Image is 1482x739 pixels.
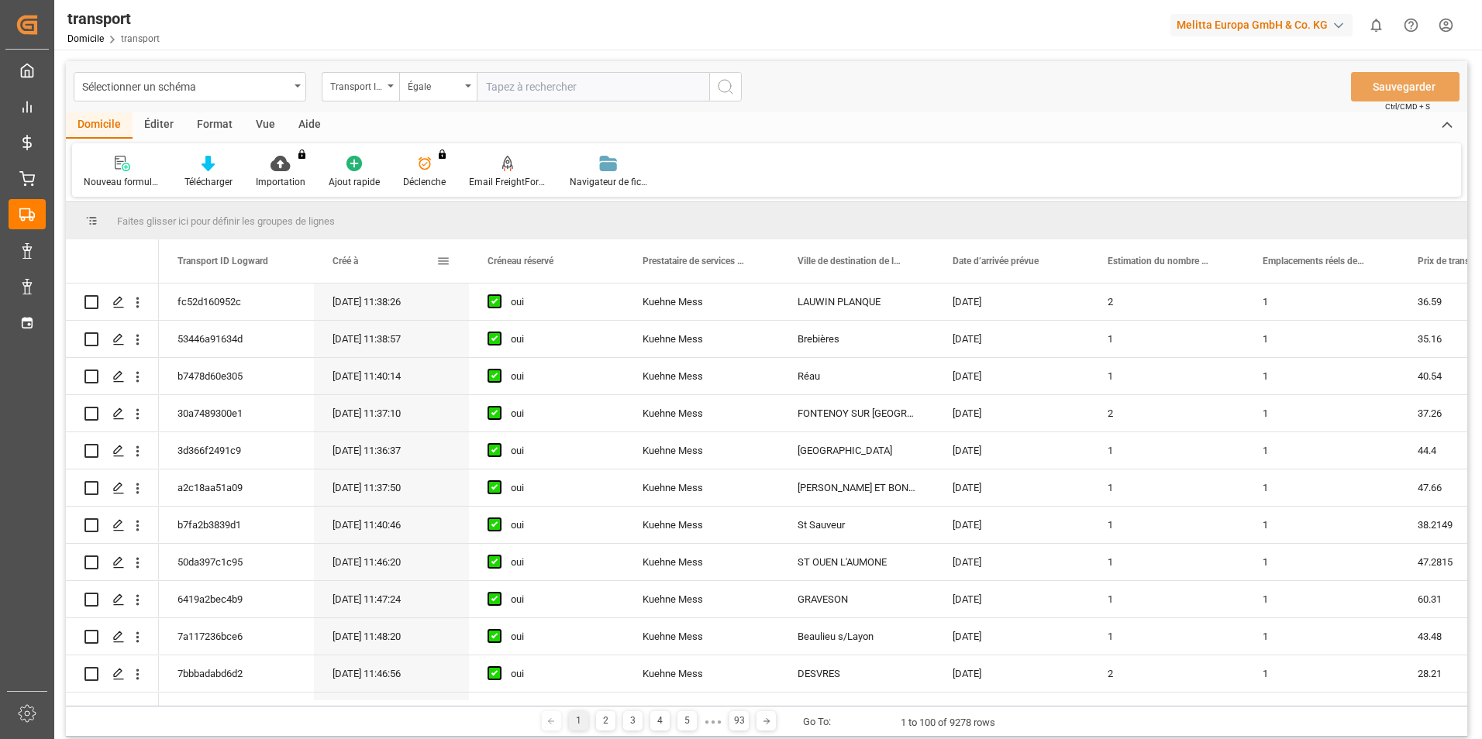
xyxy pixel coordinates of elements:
[1170,10,1359,40] button: Melitta Europa GmbH & Co. KG
[624,655,779,692] div: Kuehne Mess
[934,655,1089,692] div: [DATE]
[314,284,469,320] div: [DATE] 11:38:26
[779,544,934,580] div: ST OUEN L'AUMONE
[159,321,314,357] div: 53446a91634d
[159,432,314,469] div: 3d366f2491c9
[1244,618,1399,655] div: 1
[74,72,306,101] button: Ouvrir le menu
[314,321,469,357] div: [DATE] 11:38:57
[314,655,469,692] div: [DATE] 11:46:56
[1385,101,1430,112] span: Ctrl/CMD + S
[66,432,159,469] div: Appuyez sur ESPACE pour sélectionner cette rangée.
[66,284,159,321] div: Appuyez sur ESPACE pour sélectionner cette rangée.
[1089,544,1244,580] div: 1
[67,33,104,44] a: Domicile
[596,711,615,730] div: 2
[624,395,779,431] div: Kuehne Mess
[779,507,934,543] div: St Sauveur
[934,469,1089,506] div: [DATE]
[1089,432,1244,469] div: 1
[623,711,643,730] div: 3
[779,469,934,506] div: [PERSON_NAME] ET BONCE
[314,507,469,543] div: [DATE] 11:40:46
[66,507,159,544] div: Appuyez sur ESPACE pour sélectionner cette rangée.
[66,112,133,139] div: Domicile
[66,395,159,432] div: Appuyez sur ESPACE pour sélectionner cette rangée.
[1351,72,1460,101] button: Sauvegarder
[287,112,333,139] div: Aide
[314,432,469,469] div: [DATE] 11:36:37
[569,711,588,730] div: 1
[779,321,934,357] div: Brebières
[159,395,314,431] div: 30a7489300e1
[159,469,314,506] div: a2c18aa51a09
[511,693,605,729] div: oui
[66,469,159,507] div: Appuyez sur ESPACE pour sélectionner cette rangée.
[159,358,314,394] div: b7478d60e305
[1244,507,1399,543] div: 1
[159,618,314,655] div: 7a117236bce6
[159,284,314,320] div: fc52d160952c
[184,175,233,189] div: Télécharger
[67,7,160,30] div: transport
[329,175,380,189] div: Ajout rapide
[803,714,831,730] div: Go To:
[1108,256,1211,266] span: Estimation du nombre de places de palettes
[624,432,779,469] div: Kuehne Mess
[177,256,268,266] span: Transport ID Logward
[511,582,605,617] div: oui
[650,711,670,730] div: 4
[159,581,314,617] div: 6419a2bec4b9
[399,72,477,101] button: Ouvrir le menu
[953,256,1039,266] span: Date d’arrivée prévue
[1263,256,1367,266] span: Emplacements réels des palettes
[934,432,1089,469] div: [DATE]
[333,256,358,266] span: Créé à
[1244,469,1399,506] div: 1
[314,395,469,431] div: [DATE] 11:37:10
[314,618,469,655] div: [DATE] 11:48:20
[1089,693,1244,729] div: 1
[1244,432,1399,469] div: 1
[159,544,314,580] div: 50da397c1c95
[408,76,460,94] div: Égale
[1089,655,1244,692] div: 2
[1089,395,1244,431] div: 2
[66,581,159,618] div: Appuyez sur ESPACE pour sélectionner cette rangée.
[185,112,244,139] div: Format
[66,618,159,655] div: Appuyez sur ESPACE pour sélectionner cette rangée.
[511,470,605,506] div: oui
[624,507,779,543] div: Kuehne Mess
[624,618,779,655] div: Kuehne Mess
[624,581,779,617] div: Kuehne Mess
[624,321,779,357] div: Kuehne Mess
[330,76,383,94] div: Transport ID Logward
[624,469,779,506] div: Kuehne Mess
[133,112,185,139] div: Éditer
[1244,655,1399,692] div: 1
[779,655,934,692] div: DESVRES
[934,507,1089,543] div: [DATE]
[643,256,746,266] span: Prestataire de services de transport
[798,256,901,266] span: Ville de destination de livraison
[1244,358,1399,394] div: 1
[1359,8,1394,43] button: Afficher 0 nouvelles notifications
[66,358,159,395] div: Appuyez sur ESPACE pour sélectionner cette rangée.
[624,358,779,394] div: Kuehne Mess
[66,321,159,358] div: Appuyez sur ESPACE pour sélectionner cette rangée.
[511,656,605,692] div: oui
[779,693,934,729] div: CINQUEUX
[934,581,1089,617] div: [DATE]
[705,716,722,727] div: ● ● ●
[511,433,605,469] div: oui
[934,544,1089,580] div: [DATE]
[1244,544,1399,580] div: 1
[934,321,1089,357] div: [DATE]
[117,215,335,227] span: Faites glisser ici pour définir les groupes de lignes
[511,507,605,543] div: oui
[66,655,159,693] div: Appuyez sur ESPACE pour sélectionner cette rangée.
[314,581,469,617] div: [DATE] 11:47:24
[511,545,605,580] div: oui
[1089,358,1244,394] div: 1
[1089,618,1244,655] div: 1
